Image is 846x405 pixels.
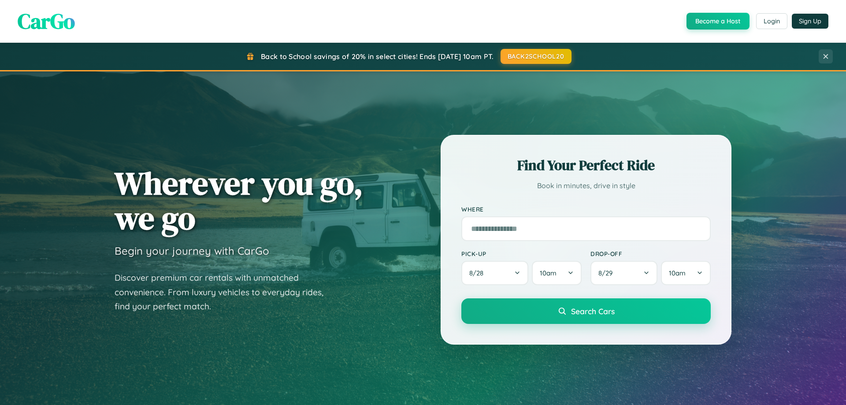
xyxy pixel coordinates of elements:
label: Where [461,205,711,213]
button: 10am [661,261,711,285]
span: 10am [540,269,557,277]
h1: Wherever you go, we go [115,166,363,235]
span: Search Cars [571,306,615,316]
button: Search Cars [461,298,711,324]
h2: Find Your Perfect Ride [461,156,711,175]
span: CarGo [18,7,75,36]
button: 8/29 [590,261,657,285]
p: Book in minutes, drive in style [461,179,711,192]
p: Discover premium car rentals with unmatched convenience. From luxury vehicles to everyday rides, ... [115,271,335,314]
label: Drop-off [590,250,711,257]
button: Login [756,13,787,29]
span: 8 / 29 [598,269,617,277]
button: 10am [532,261,582,285]
button: BACK2SCHOOL20 [501,49,571,64]
button: Become a Host [686,13,750,30]
button: 8/28 [461,261,528,285]
button: Sign Up [792,14,828,29]
span: 10am [669,269,686,277]
span: 8 / 28 [469,269,488,277]
span: Back to School savings of 20% in select cities! Ends [DATE] 10am PT. [261,52,493,61]
label: Pick-up [461,250,582,257]
h3: Begin your journey with CarGo [115,244,269,257]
